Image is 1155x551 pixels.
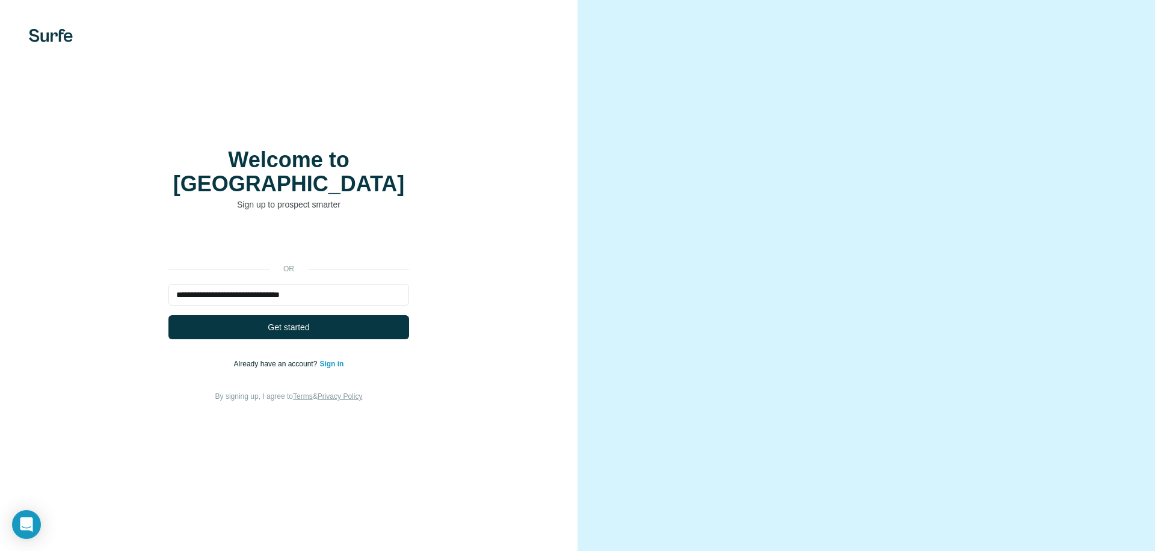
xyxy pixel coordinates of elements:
div: Open Intercom Messenger [12,510,41,539]
a: Terms [293,392,313,401]
img: Surfe's logo [29,29,73,42]
p: or [269,263,308,274]
button: Get started [168,315,409,339]
h1: Welcome to [GEOGRAPHIC_DATA] [168,148,409,196]
a: Sign in [319,360,343,368]
span: Get started [268,321,309,333]
span: Already have an account? [234,360,320,368]
p: Sign up to prospect smarter [168,199,409,211]
a: Privacy Policy [318,392,363,401]
span: By signing up, I agree to & [215,392,363,401]
iframe: Schaltfläche „Über Google anmelden“ [162,229,415,255]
